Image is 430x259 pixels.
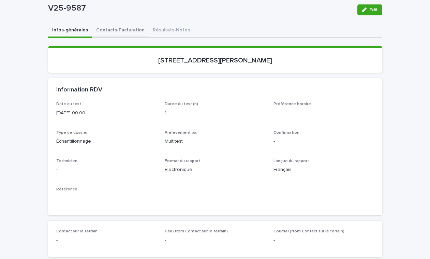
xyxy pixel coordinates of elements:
button: Edit [357,4,382,15]
span: Edit [369,8,378,12]
button: Contacts-Facturation [92,24,149,38]
p: - [56,166,157,173]
span: Duree du test (h) [165,102,198,106]
span: Type de dossier [56,131,88,135]
span: Préférence horaire [273,102,311,106]
span: Technicien [56,159,77,163]
p: - [56,237,157,244]
p: - [273,138,374,145]
p: Multitest [165,138,265,145]
span: Contact sur le terrain [56,229,98,233]
p: Électronique [165,166,265,173]
span: Prélèvement par [165,131,198,135]
p: Échantillonnage [56,138,157,145]
span: Date du test [56,102,81,106]
button: Infos-générales [48,24,92,38]
p: V25-9587 [48,3,352,13]
span: Référence [56,187,77,191]
span: Cell (from Contact sur le terrain) [165,229,228,233]
button: Résultats-Notes [149,24,194,38]
span: Langue du rapport [273,159,309,163]
h2: Information RDV [56,86,102,94]
p: 1 [165,110,265,117]
span: Format du rapport [165,159,200,163]
p: - [165,237,265,244]
p: [STREET_ADDRESS][PERSON_NAME] [56,56,374,64]
span: Confirmation [273,131,299,135]
p: Français [273,166,374,173]
span: Courriel (from Contact sur le terrain) [273,229,344,233]
p: [DATE] 00:00 [56,110,157,117]
p: - [273,237,374,244]
p: - [273,110,374,117]
p: - [56,195,157,202]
